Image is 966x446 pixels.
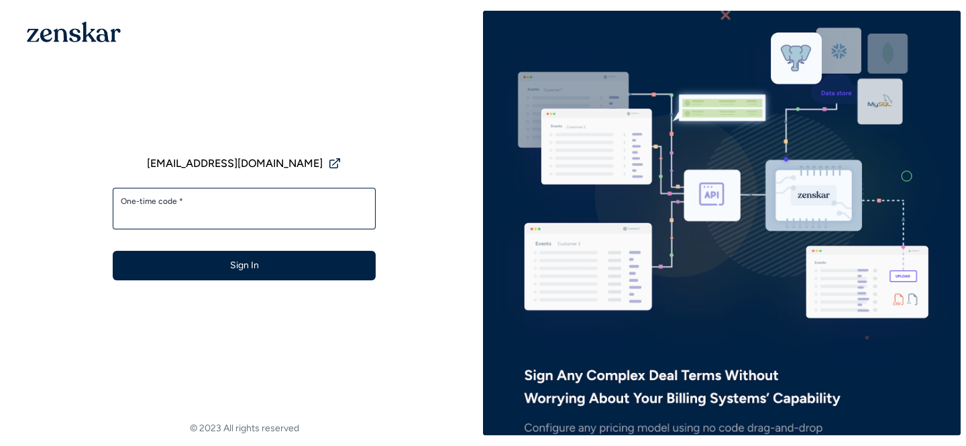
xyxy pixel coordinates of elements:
button: Sign In [113,251,376,280]
footer: © 2023 All rights reserved [5,422,483,435]
img: 1OGAJ2xQqyY4LXKgY66KYq0eOWRCkrZdAb3gUhuVAqdWPZE9SRJmCz+oDMSn4zDLXe31Ii730ItAGKgCKgCCgCikA4Av8PJUP... [27,21,121,42]
span: [EMAIL_ADDRESS][DOMAIN_NAME] [147,156,323,172]
label: One-time code * [121,196,368,207]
